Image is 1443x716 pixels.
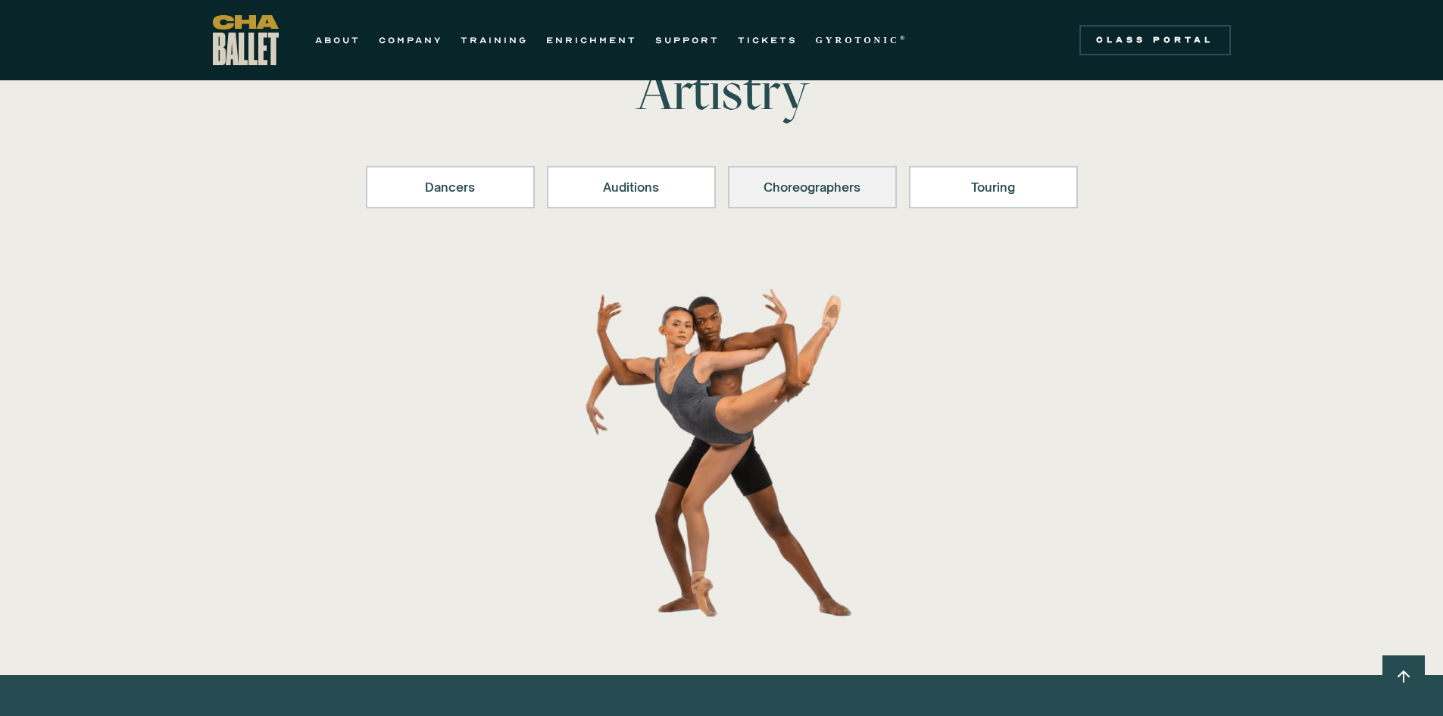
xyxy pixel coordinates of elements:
a: ABOUT [315,31,361,49]
a: ENRICHMENT [546,31,637,49]
div: Choreographers [748,178,877,196]
div: Class Portal [1088,34,1222,46]
sup: ® [900,34,908,42]
a: SUPPORT [655,31,720,49]
strong: GYROTONIC [816,35,900,45]
a: TICKETS [738,31,798,49]
a: GYROTONIC® [816,31,908,49]
a: Dancers [366,166,535,208]
a: Choreographers [728,166,897,208]
a: Class Portal [1079,25,1231,55]
a: Touring [909,166,1078,208]
a: home [213,15,279,65]
a: Auditions [547,166,716,208]
h1: Athleticism & Artistry [486,8,958,117]
div: Dancers [386,178,515,196]
a: COMPANY [379,31,442,49]
div: Touring [929,178,1058,196]
a: TRAINING [461,31,528,49]
div: Auditions [567,178,696,196]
